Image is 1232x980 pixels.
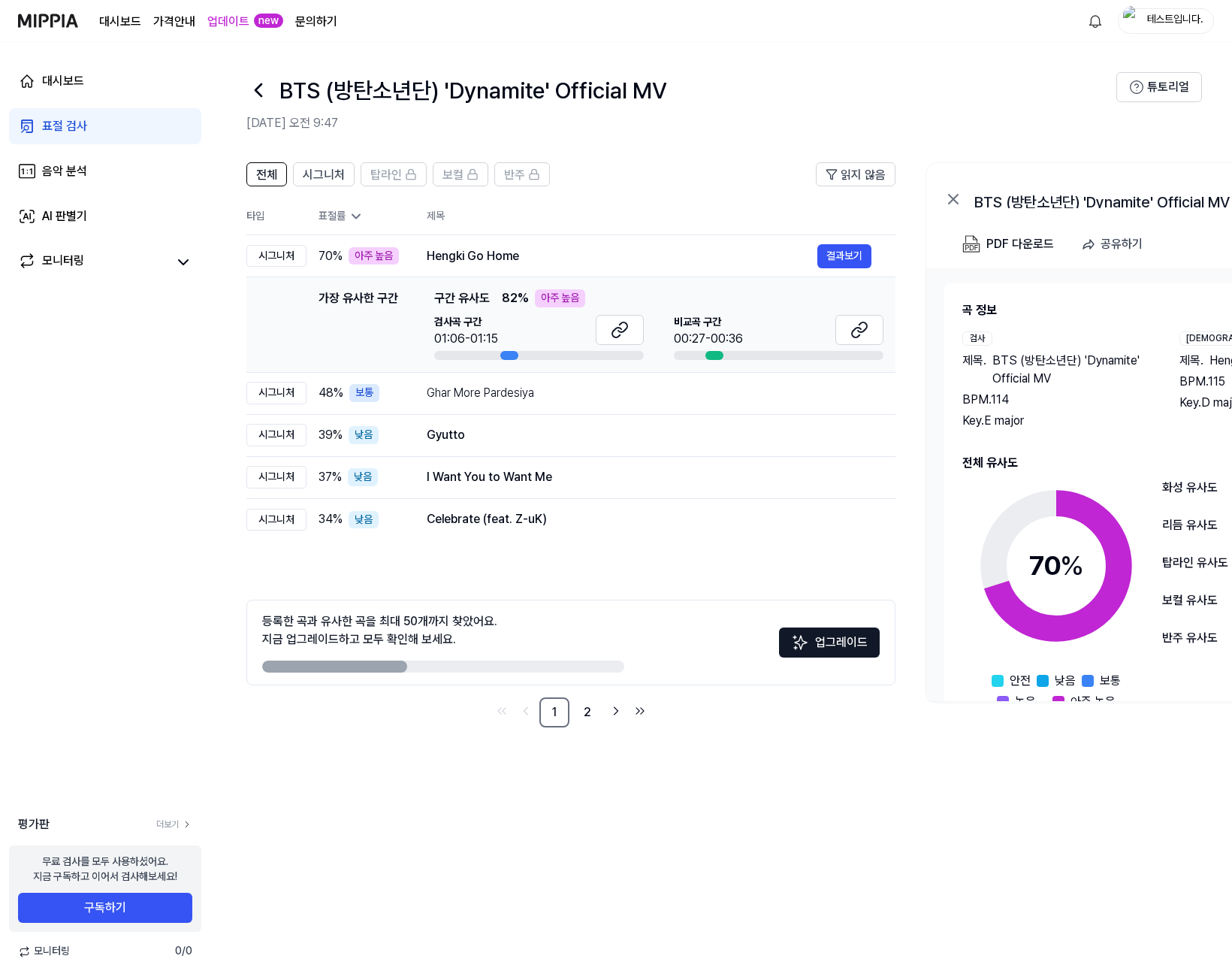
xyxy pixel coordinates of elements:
[515,700,536,721] a: Go to previous page
[962,412,1149,430] div: Key. E major
[779,628,880,658] button: 업그레이드
[262,612,497,649] div: 등록한 곡과 유사한 곡을 최대 50개까지 찾았어요. 지금 업그레이드하고 모두 확인해 보세요.
[434,289,490,307] span: 구간 유사도
[427,247,817,265] div: Hengki Go Home
[535,289,585,307] div: 아주 높음
[153,13,195,31] a: 가격안내
[434,315,498,330] span: 검사곡 구간
[42,117,87,135] div: 표절 검사
[246,114,1116,132] h2: [DATE] 오전 9:47
[246,509,306,531] div: 시그니처
[1118,8,1214,34] button: profile테스트입니다.
[319,426,343,444] span: 39 %
[427,384,871,402] div: Ghar More Pardesiya
[605,700,627,721] a: Go to next page
[1070,693,1116,711] span: 아주 높음
[433,162,488,186] button: 보컬
[319,468,342,486] span: 37 %
[319,247,343,265] span: 70 %
[254,14,283,29] div: new
[502,289,529,307] span: 82 %
[1100,672,1121,690] span: 보통
[572,697,602,727] a: 2
[361,162,427,186] button: 탑라인
[370,166,402,184] span: 탑라인
[246,162,287,186] button: 전체
[293,162,355,186] button: 시그니처
[256,166,277,184] span: 전체
[246,424,306,446] div: 시그니처
[992,352,1149,388] span: BTS (방탄소년단) 'Dynamite' Official MV
[246,198,306,235] th: 타입
[349,384,379,402] div: 보통
[442,166,464,184] span: 보컬
[349,247,399,265] div: 아주 높음
[42,162,87,180] div: 음악 분석
[246,245,306,268] div: 시그니처
[348,468,378,486] div: 낮음
[434,330,498,348] div: 01:06-01:15
[18,944,70,959] span: 모니터링
[1179,352,1203,370] span: 제목 .
[42,72,84,90] div: 대시보드
[1123,6,1141,36] img: profile
[9,63,201,99] a: 대시보드
[962,331,992,346] div: 검사
[246,382,306,404] div: 시그니처
[1015,693,1036,711] span: 높음
[841,166,886,184] span: 읽지 않음
[962,235,980,253] img: PDF Download
[18,893,192,923] button: 구독하기
[427,198,895,234] th: 제목
[1116,72,1202,102] button: 튜토리얼
[959,229,1057,259] button: PDF 다운로드
[539,697,569,727] a: 1
[99,13,141,31] a: 대시보드
[816,162,895,186] button: 읽지 않음
[491,700,512,721] a: Go to first page
[1101,234,1143,254] div: 공유하기
[246,466,306,488] div: 시그니처
[427,468,871,486] div: I Want You to Want Me
[1075,229,1155,259] button: 공유하기
[1055,672,1076,690] span: 낮음
[295,13,337,31] a: 문의하기
[319,384,343,402] span: 48 %
[349,426,379,444] div: 낮음
[18,252,168,273] a: 모니터링
[427,426,871,444] div: Gyutto
[817,244,871,268] button: 결과보기
[427,510,871,528] div: Celebrate (feat. Z-uK)
[175,944,192,959] span: 0 / 0
[986,234,1054,254] div: PDF 다운로드
[18,815,50,833] span: 평가판
[630,700,651,721] a: Go to last page
[156,818,192,831] a: 더보기
[962,391,1149,409] div: BPM. 114
[1010,672,1031,690] span: 안전
[494,162,550,186] button: 반주
[246,697,895,727] nav: pagination
[9,198,201,234] a: AI 판별기
[779,640,880,655] a: Sparkles업그레이드
[303,166,345,184] span: 시그니처
[1029,546,1084,586] div: 70
[674,315,743,330] span: 비교곡 구간
[33,854,177,884] div: 무료 검사를 모두 사용하셨어요. 지금 구독하고 이어서 검사해보세요!
[319,209,403,224] div: 표절률
[42,252,84,273] div: 모니터링
[791,634,809,652] img: Sparkles
[1146,12,1204,29] div: 테스트입니다.
[1086,12,1104,30] img: 알림
[9,108,201,144] a: 표절 검사
[42,207,87,225] div: AI 판별기
[319,510,343,528] span: 34 %
[279,74,666,106] h1: BTS (방탄소년단) 'Dynamite' Official MV
[1060,549,1084,582] span: %
[504,166,525,184] span: 반주
[9,153,201,189] a: 음악 분석
[674,330,743,348] div: 00:27-00:36
[319,289,398,360] div: 가장 유사한 구간
[349,511,379,529] div: 낮음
